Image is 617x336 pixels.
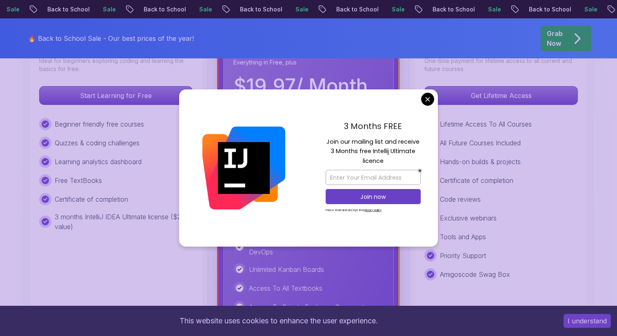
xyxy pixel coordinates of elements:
p: Certificate of completion [55,194,128,204]
p: Ideal for beginners exploring coding and learning the basics for free. [39,57,193,73]
div: This website uses cookies to enhance the user experience. [6,312,551,330]
p: Start Learning for Free [40,87,192,105]
p: Back to School [28,5,84,13]
p: Sale [565,5,591,13]
p: Sale [180,5,206,13]
p: Lifetime Access To All Courses [440,119,532,129]
p: Amigoscode Swag Box [440,269,510,279]
p: Hands-on builds & projects [440,157,521,167]
p: Get Lifetime Access [425,87,577,105]
button: Start Learning for Free [39,86,193,105]
p: All Future Courses Included [440,138,521,148]
p: Career roadmaps for Java, Spring Boot & DevOps [249,237,384,257]
p: 3 months IntelliJ IDEA Ultimate license ($249 value) [55,212,193,231]
p: $ 19.97 / Month [233,76,368,96]
p: Priority Support [440,251,486,260]
p: Back to School [413,5,469,13]
p: Code reviews [440,194,481,204]
p: Grab Now [547,29,563,48]
p: Everything in Free, plus [233,58,384,67]
button: Get Lifetime Access [424,86,578,105]
p: Exclusive webinars [440,213,497,223]
p: Certificate of completion [440,176,513,185]
p: Access To All Textbooks [249,283,322,293]
p: 🔥 Back to School Sale - Our best prices of the year! [28,33,194,43]
p: Back to School [221,5,276,13]
p: Sale [373,5,399,13]
p: Free TextBooks [55,176,102,185]
p: Tools and Apps [440,232,486,242]
p: Unlimited Kanban Boards [249,265,324,274]
p: Quizzes & coding challenges [55,138,140,148]
p: Sale [276,5,302,13]
p: Sale [469,5,495,13]
button: Accept cookies [564,314,611,328]
p: Sale [84,5,110,13]
p: Access To Private Exclusive Community [249,302,368,312]
a: Start Learning for Free [39,91,193,100]
a: Get Lifetime Access [424,91,578,100]
p: Back to School [317,5,373,13]
p: Learning analytics dashboard [55,157,142,167]
p: Back to School [124,5,180,13]
p: Back to School [510,5,565,13]
p: One-time payment for lifetime access to all current and future courses. [424,57,578,73]
p: Beginner friendly free courses [55,119,144,129]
